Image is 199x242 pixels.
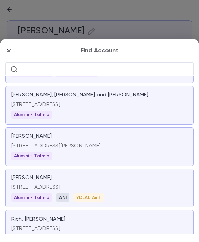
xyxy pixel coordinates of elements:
[11,101,188,108] p: [STREET_ADDRESS]
[11,225,188,232] p: [STREET_ADDRESS]
[11,133,52,140] p: [PERSON_NAME]
[11,174,52,181] p: [PERSON_NAME]
[11,184,188,191] p: [STREET_ADDRESS]
[11,195,52,200] span: Alumni - Talmid
[81,47,119,54] div: Find Account
[11,216,65,223] p: Rich, [PERSON_NAME]
[56,195,69,200] span: ANI
[11,92,148,98] p: [PERSON_NAME], [PERSON_NAME] and [PERSON_NAME]
[11,112,52,117] span: Alumni - Talmid
[73,195,104,200] span: YDLAL AirT
[11,153,52,159] span: Alumni - Talmid
[11,143,188,149] p: [STREET_ADDRESS][PERSON_NAME]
